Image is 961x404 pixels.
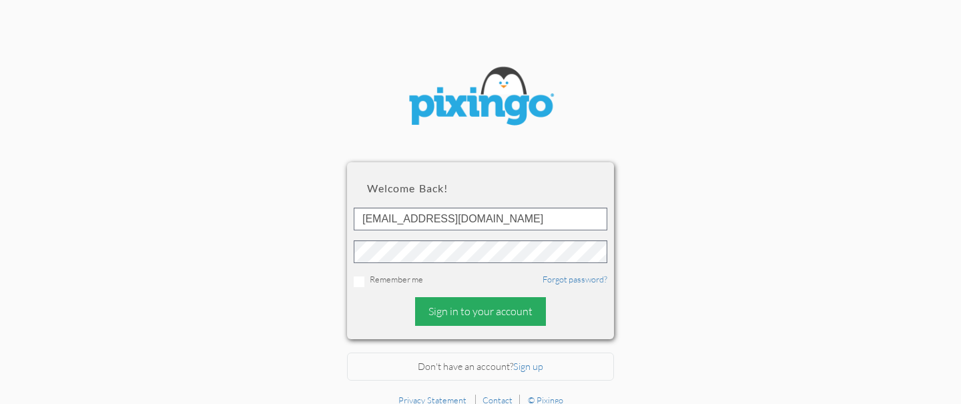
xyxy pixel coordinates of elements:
[960,403,961,404] iframe: Chat
[354,273,607,287] div: Remember me
[367,182,594,194] h2: Welcome back!
[347,353,614,381] div: Don't have an account?
[513,361,543,372] a: Sign up
[400,60,561,136] img: pixingo logo
[415,297,546,326] div: Sign in to your account
[354,208,607,230] input: ID or Email
[543,274,607,284] a: Forgot password?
